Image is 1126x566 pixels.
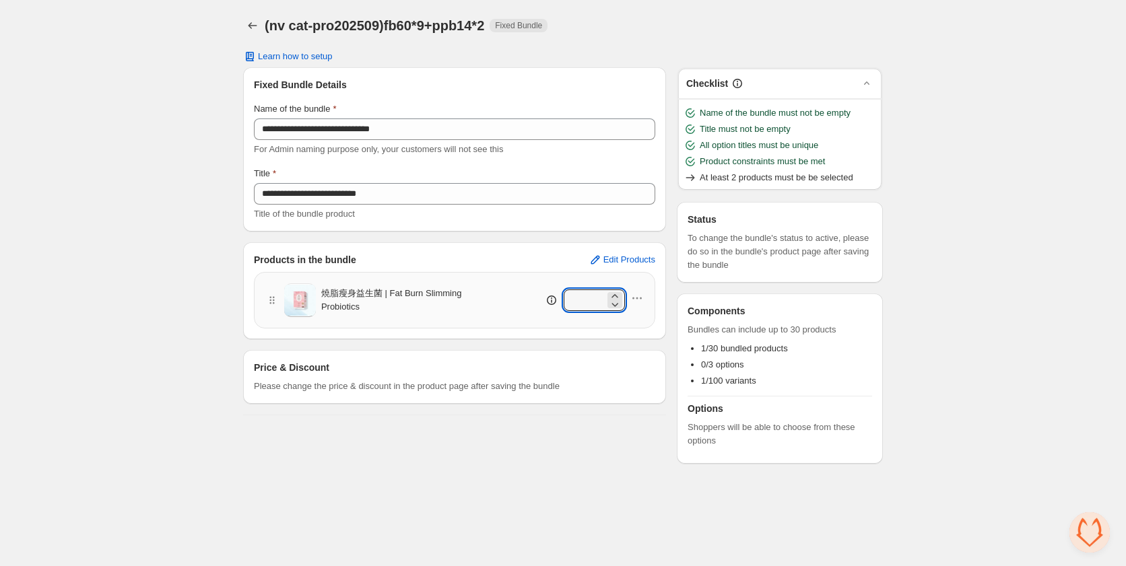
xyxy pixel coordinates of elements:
[700,155,825,168] span: Product constraints must be met
[686,77,728,90] h3: Checklist
[254,102,337,116] label: Name of the bundle
[700,106,851,120] span: Name of the bundle must not be empty
[235,47,341,66] button: Learn how to setup
[254,253,356,267] h3: Products in the bundle
[284,285,316,316] img: 燒脂瘦身益生菌 | Fat Burn Slimming Probiotics
[254,167,276,180] label: Title
[688,213,872,226] h3: Status
[700,171,853,184] span: At least 2 products must be be selected
[603,254,655,265] span: Edit Products
[700,139,818,152] span: All option titles must be unique
[321,287,492,314] span: 燒脂瘦身益生菌 | Fat Burn Slimming Probiotics
[495,20,542,31] span: Fixed Bundle
[701,376,756,386] span: 1/100 variants
[254,380,560,393] span: Please change the price & discount in the product page after saving the bundle
[581,249,663,271] button: Edit Products
[265,17,484,34] h1: (nv cat-pro202509)fb60*9+ppb14*2
[258,51,333,62] span: Learn how to setup
[254,361,329,374] h3: Price & Discount
[243,16,262,35] button: Back
[701,343,788,353] span: 1/30 bundled products
[254,78,655,92] h3: Fixed Bundle Details
[700,122,791,136] span: Title must not be empty
[688,323,872,337] span: Bundles can include up to 30 products
[688,421,872,448] span: Shoppers will be able to choose from these options
[688,304,746,318] h3: Components
[701,359,744,369] span: 0/3 options
[1069,512,1110,553] div: 开放式聊天
[254,144,503,154] span: For Admin naming purpose only, your customers will not see this
[688,232,872,272] span: To change the bundle's status to active, please do so in the bundle's product page after saving t...
[688,402,872,415] h3: Options
[254,209,355,219] span: Title of the bundle product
